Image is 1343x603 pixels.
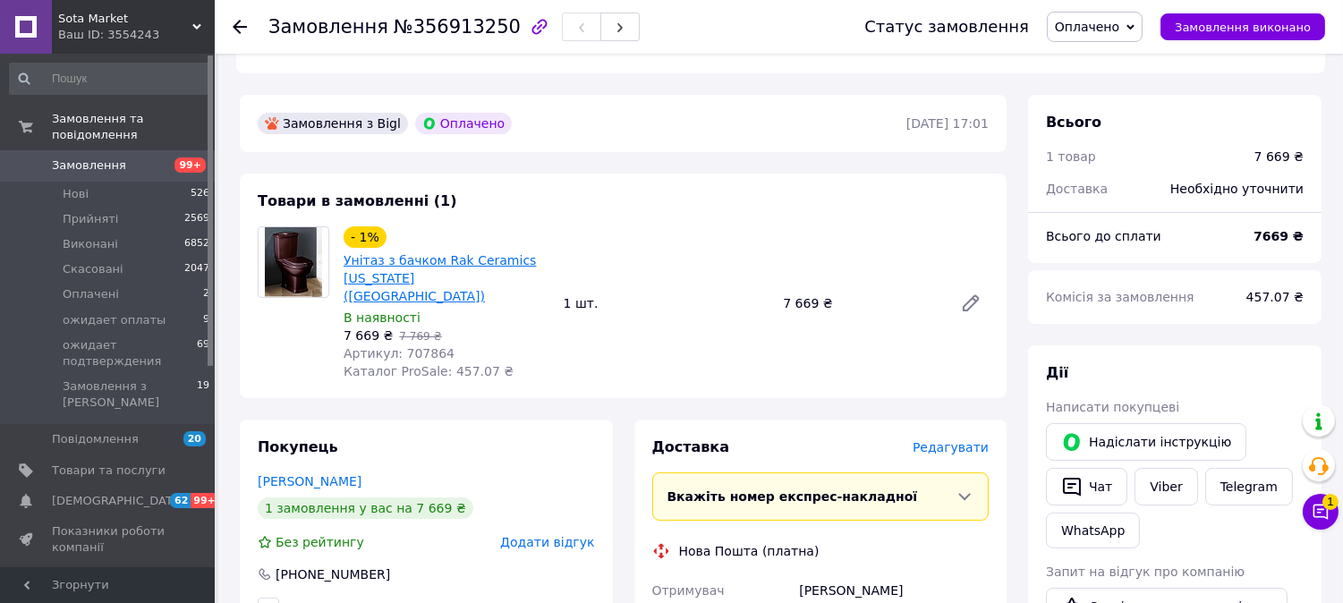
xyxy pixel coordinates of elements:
[63,378,197,411] span: Замовлення з [PERSON_NAME]
[1046,364,1068,381] span: Дії
[9,63,211,95] input: Пошук
[1055,20,1119,34] span: Оплачено
[203,286,209,302] span: 2
[268,16,388,38] span: Замовлення
[52,463,166,479] span: Товари та послуги
[1254,148,1304,166] div: 7 669 ₴
[1046,513,1140,548] a: WhatsApp
[1046,149,1096,164] span: 1 товар
[184,211,209,227] span: 2569
[344,310,421,325] span: В наявності
[52,157,126,174] span: Замовлення
[906,116,989,131] time: [DATE] 17:01
[652,438,730,455] span: Доставка
[1046,468,1127,505] button: Чат
[1046,565,1245,579] span: Запит на відгук про компанію
[52,493,184,509] span: [DEMOGRAPHIC_DATA]
[500,535,594,549] span: Додати відгук
[276,535,364,549] span: Без рейтингу
[183,431,206,446] span: 20
[63,286,119,302] span: Оплачені
[399,330,441,343] span: 7 769 ₴
[191,493,220,508] span: 99+
[1046,400,1179,414] span: Написати покупцеві
[1254,229,1304,243] b: 7669 ₴
[776,291,946,316] div: 7 669 ₴
[52,431,139,447] span: Повідомлення
[675,542,824,560] div: Нова Пошта (платна)
[864,18,1029,36] div: Статус замовлення
[58,27,215,43] div: Ваш ID: 3554243
[63,261,123,277] span: Скасовані
[1205,468,1293,505] a: Telegram
[191,186,209,202] span: 526
[274,565,392,583] div: [PHONE_NUMBER]
[63,211,118,227] span: Прийняті
[197,378,209,411] span: 19
[667,489,918,504] span: Вкажіть номер експрес-накладної
[557,291,777,316] div: 1 шт.
[415,113,512,134] div: Оплачено
[1322,493,1339,509] span: 1
[1046,229,1161,243] span: Всього до сплати
[652,583,725,598] span: Отримувач
[184,236,209,252] span: 6852
[174,157,206,173] span: 99+
[203,312,209,328] span: 9
[344,226,387,248] div: - 1%
[265,227,322,297] img: Унітаз з бачком Rak Ceramics Washington (Бордовий)
[258,497,473,519] div: 1 замовлення у вас на 7 669 ₴
[52,111,215,143] span: Замовлення та повідомлення
[344,346,455,361] span: Артикул: 707864
[184,261,209,277] span: 2047
[953,285,989,321] a: Редагувати
[170,493,191,508] span: 62
[344,364,514,378] span: Каталог ProSale: 457.07 ₴
[258,438,338,455] span: Покупець
[1046,423,1246,461] button: Надіслати інструкцію
[1046,290,1194,304] span: Комісія за замовлення
[344,328,393,343] span: 7 669 ₴
[913,440,989,454] span: Редагувати
[1246,290,1304,304] span: 457.07 ₴
[1135,468,1197,505] a: Viber
[1046,114,1101,131] span: Всього
[63,337,197,369] span: ожидает подтверждения
[1303,494,1339,530] button: Чат з покупцем1
[58,11,192,27] span: Sota Market
[63,236,118,252] span: Виконані
[258,474,361,488] a: [PERSON_NAME]
[197,337,209,369] span: 69
[344,253,536,303] a: Унітаз з бачком Rak Ceramics [US_STATE] ([GEOGRAPHIC_DATA])
[63,312,166,328] span: ожидает оплаты
[233,18,247,36] div: Повернутися назад
[52,523,166,556] span: Показники роботи компанії
[1046,182,1108,196] span: Доставка
[258,113,408,134] div: Замовлення з Bigl
[1175,21,1311,34] span: Замовлення виконано
[1160,169,1314,208] div: Необхідно уточнити
[63,186,89,202] span: Нові
[394,16,521,38] span: №356913250
[258,192,457,209] span: Товари в замовленні (1)
[1160,13,1325,40] button: Замовлення виконано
